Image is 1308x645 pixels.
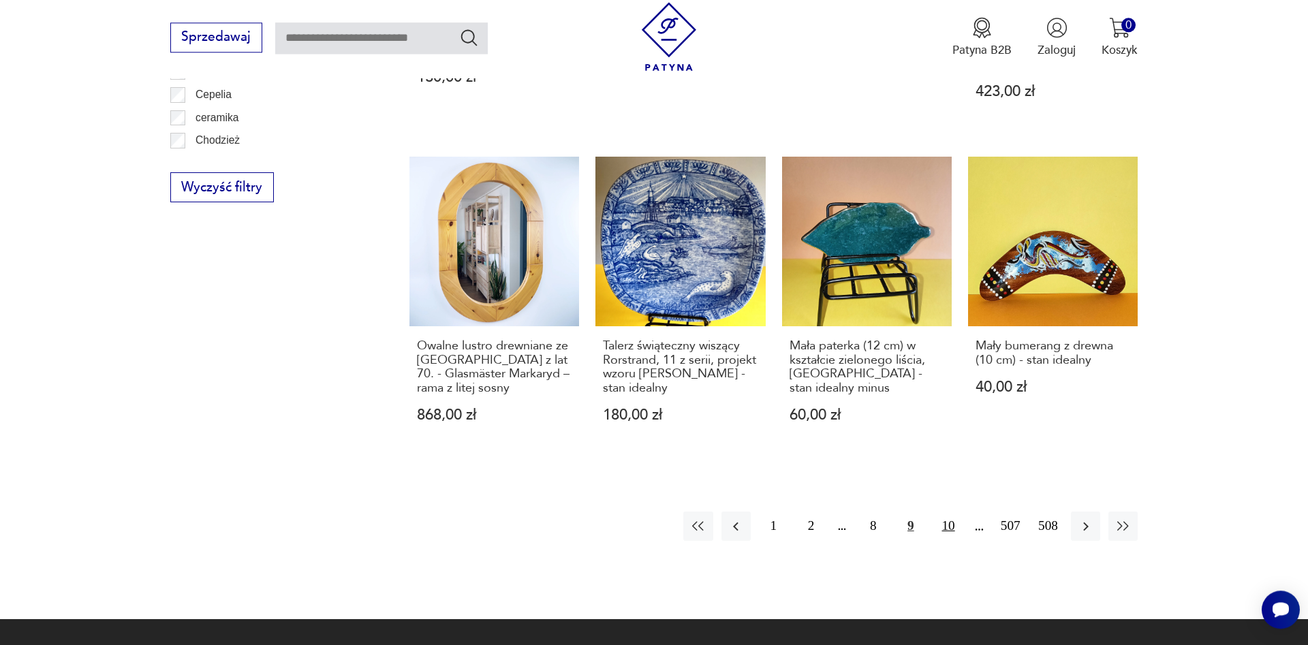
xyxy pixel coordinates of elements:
[1121,18,1136,32] div: 0
[603,339,758,395] h3: Talerz świąteczny wiszący Rorstrand, 11 z serii, projekt wzoru [PERSON_NAME] - stan idealny
[1038,17,1076,58] button: Zaloguj
[796,512,826,541] button: 2
[595,157,765,454] a: Talerz świąteczny wiszący Rorstrand, 11 z serii, projekt wzoru Gunnar Nylund - stan idealnyTalerz...
[409,157,579,454] a: Owalne lustro drewniane ze Szwecji z lat 70. - Glasmäster Markaryd – rama z litej sosnyOwalne lus...
[459,27,479,47] button: Szukaj
[196,86,232,104] p: Cepelia
[952,17,1012,58] button: Patyna B2B
[417,408,572,422] p: 868,00 zł
[1033,512,1063,541] button: 508
[417,339,572,395] h3: Owalne lustro drewniane ze [GEOGRAPHIC_DATA] z lat 70. - Glasmäster Markaryd – rama z litej sosny
[196,109,238,127] p: ceramika
[782,157,952,454] a: Mała paterka (12 cm) w kształcie zielonego liścia, Bavaria - stan idealny minusMała paterka (12 c...
[996,512,1025,541] button: 507
[1102,42,1138,58] p: Koszyk
[858,512,888,541] button: 8
[896,512,925,541] button: 9
[196,155,236,172] p: Ćmielów
[976,339,1131,367] h3: Mały bumerang z drewna (10 cm) - stan idealny
[968,157,1138,454] a: Mały bumerang z drewna (10 cm) - stan idealnyMały bumerang z drewna (10 cm) - stan idealny40,00 zł
[976,380,1131,394] p: 40,00 zł
[196,131,240,149] p: Chodzież
[603,408,758,422] p: 180,00 zł
[790,339,945,395] h3: Mała paterka (12 cm) w kształcie zielonego liścia, [GEOGRAPHIC_DATA] - stan idealny minus
[790,408,945,422] p: 60,00 zł
[976,84,1131,99] p: 423,00 zł
[952,17,1012,58] a: Ikona medaluPatyna B2B
[170,172,274,202] button: Wyczyść filtry
[170,33,262,44] a: Sprzedawaj
[635,2,704,71] img: Patyna - sklep z meblami i dekoracjami vintage
[1109,17,1130,38] img: Ikona koszyka
[1102,17,1138,58] button: 0Koszyk
[759,512,788,541] button: 1
[1046,17,1068,38] img: Ikonka użytkownika
[417,70,572,84] p: 130,00 zł
[1038,42,1076,58] p: Zaloguj
[971,17,993,38] img: Ikona medalu
[1262,591,1300,629] iframe: Smartsupp widget button
[933,512,963,541] button: 10
[170,22,262,52] button: Sprzedawaj
[952,42,1012,58] p: Patyna B2B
